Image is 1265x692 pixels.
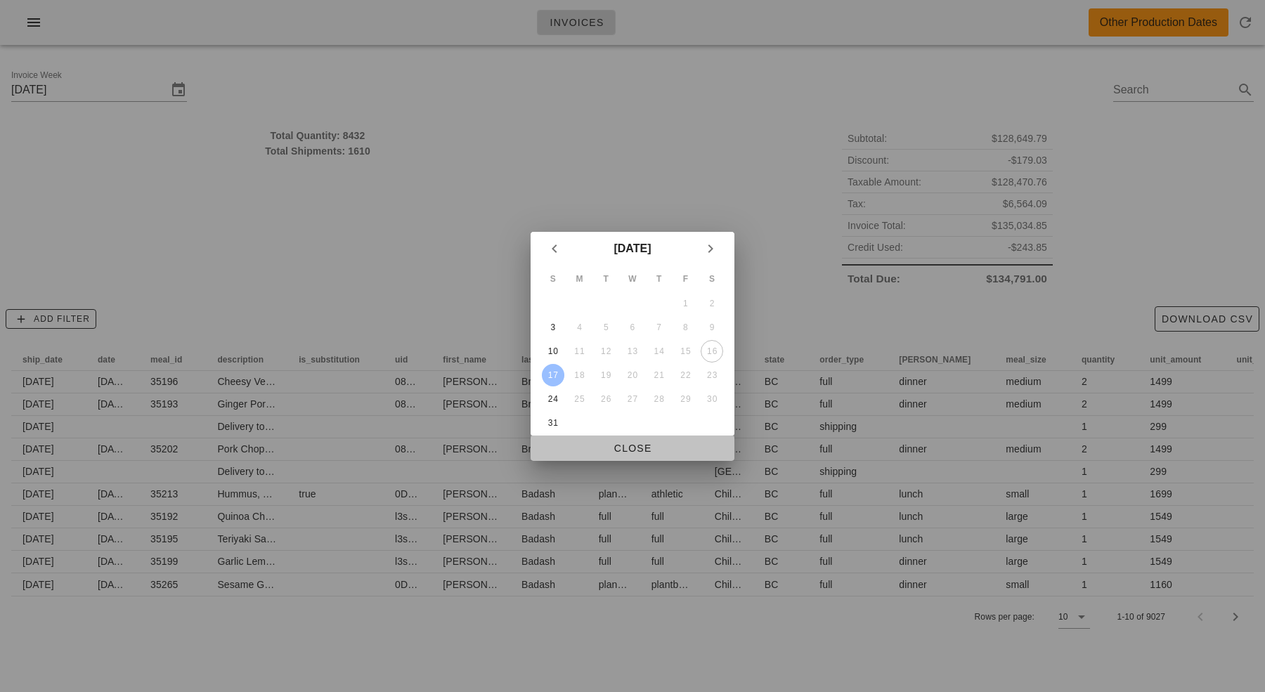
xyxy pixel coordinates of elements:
button: [DATE] [608,235,656,263]
button: 31 [542,412,564,434]
th: S [540,267,566,291]
div: 24 [542,394,564,404]
span: Close [542,443,723,454]
button: Previous month [542,236,567,261]
button: 24 [542,388,564,410]
th: S [699,267,725,291]
div: 10 [542,346,564,356]
div: 3 [542,322,564,332]
th: T [647,267,672,291]
button: 10 [542,340,564,363]
th: F [673,267,699,291]
button: 17 [542,364,564,386]
div: 17 [542,370,564,380]
div: 31 [542,418,564,428]
button: 3 [542,316,564,339]
th: W [620,267,645,291]
button: Close [531,436,734,461]
th: M [567,267,592,291]
th: T [593,267,618,291]
button: Next month [698,236,723,261]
